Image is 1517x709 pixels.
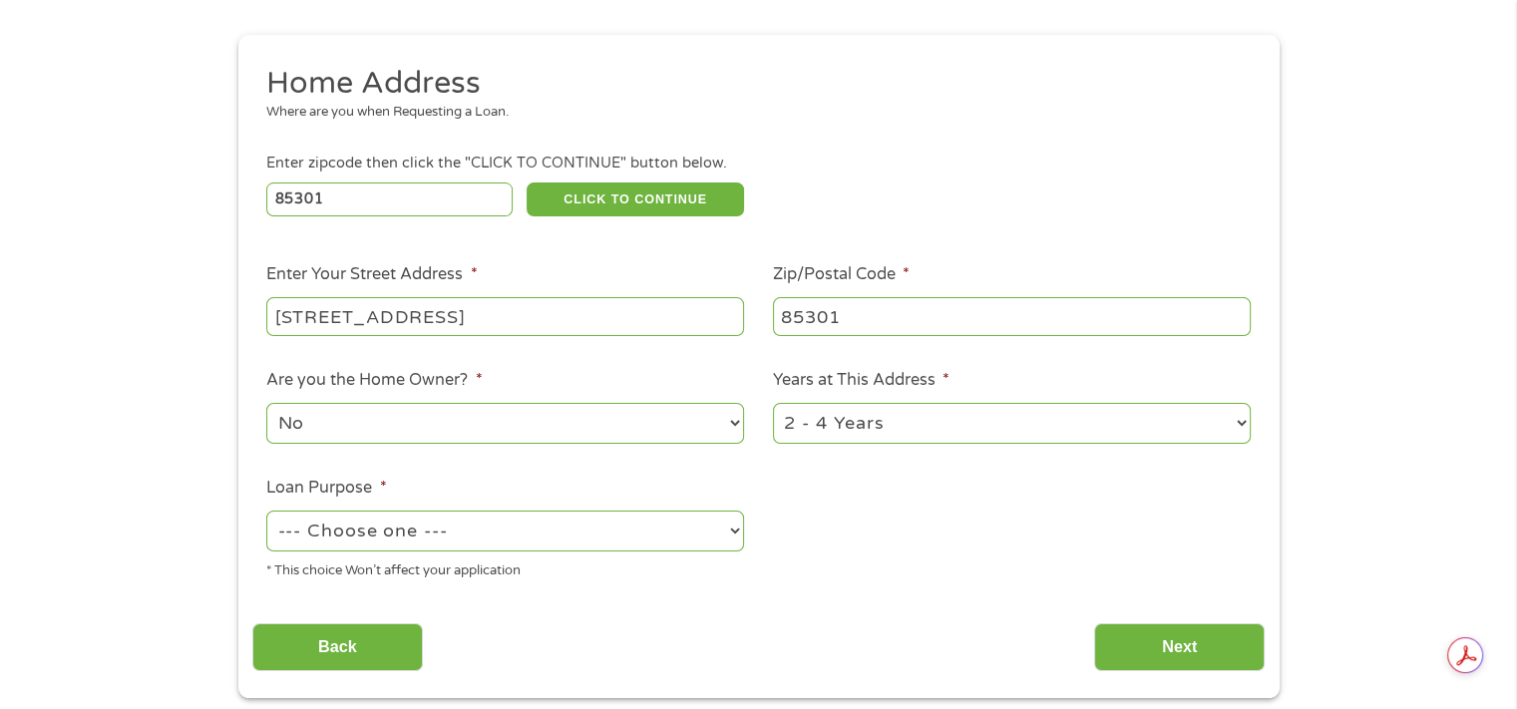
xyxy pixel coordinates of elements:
input: Enter Zipcode (e.g 01510) [266,182,513,216]
label: Years at This Address [773,370,949,391]
label: Are you the Home Owner? [266,370,482,391]
input: Back [252,623,423,672]
div: Where are you when Requesting a Loan. [266,103,1236,123]
label: Zip/Postal Code [773,264,910,285]
h2: Home Address [266,64,1236,104]
label: Loan Purpose [266,478,386,499]
div: Enter zipcode then click the "CLICK TO CONTINUE" button below. [266,153,1250,175]
label: Enter Your Street Address [266,264,477,285]
button: CLICK TO CONTINUE [527,182,744,216]
input: Next [1094,623,1265,672]
div: * This choice Won’t affect your application [266,554,744,581]
input: 1 Main Street [266,297,744,335]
